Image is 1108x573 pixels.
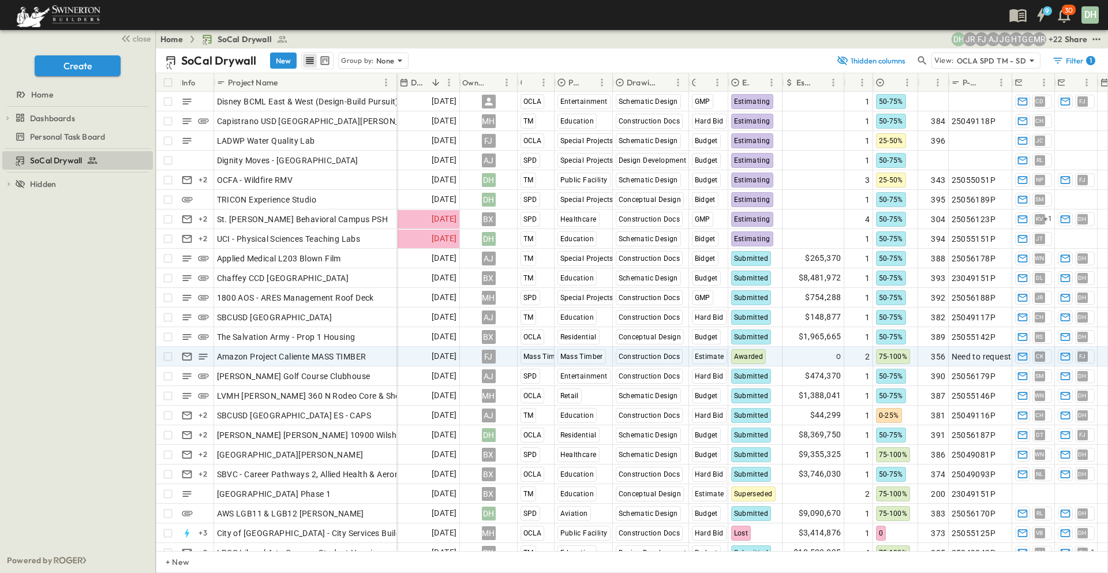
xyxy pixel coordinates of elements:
span: GMP [695,215,710,223]
button: DH [1080,5,1100,25]
span: 356 [931,351,945,362]
span: Budget [695,156,718,164]
div: DH [482,193,496,207]
span: 25055142P [952,331,996,343]
button: Menu [1080,76,1094,89]
p: P-Code [963,77,979,88]
span: 1 [865,370,870,382]
span: Amazon Project Caliente MASS TIMBER [217,351,366,362]
span: 1 [865,253,870,264]
span: Hard Bid [695,117,724,125]
span: UCI - Physical Sciences Teaching Labs [217,233,361,245]
div: Gerrad Gerber (gerrad.gerber@swinerton.com) [1021,32,1035,46]
p: SoCal Drywall [181,53,256,69]
span: 2 [865,351,870,362]
div: + 2 [196,212,210,226]
button: Sort [814,76,826,89]
div: DH [482,232,496,246]
span: Bidget [695,235,716,243]
span: [DATE] [432,271,456,284]
span: FJ [1079,101,1086,102]
span: 1 [865,155,870,166]
span: 25055151P [952,233,996,245]
div: BX [482,212,496,226]
button: Menu [1037,76,1051,89]
button: Menu [595,76,609,89]
p: OCLA SPD TM - SD [957,55,1026,66]
button: 1hidden columns [830,53,913,69]
p: View: [934,54,954,67]
span: Healthcare [560,215,597,223]
span: LADWP Water Quality Lab [217,135,315,147]
span: Education [560,274,594,282]
span: Schematic Design [619,176,678,184]
span: Construction Docs [619,254,680,263]
p: Estimate Amount [796,77,811,88]
span: DH [1078,297,1087,298]
span: JT [1036,238,1043,239]
span: [DATE] [432,153,456,167]
button: Sort [429,76,442,89]
span: 395 [931,194,945,205]
span: FJ [1079,356,1086,357]
span: Special Projects [560,254,613,263]
span: Submitted [734,372,769,380]
div: table view [301,52,334,69]
button: Sort [982,76,994,89]
span: Submitted [734,274,769,282]
p: Group by: [341,55,374,66]
span: Education [560,117,594,125]
span: 50-75% [879,254,903,263]
span: Construction Docs [619,215,680,223]
button: Sort [698,76,710,89]
span: Personal Task Board [30,131,105,143]
span: Estimating [734,98,770,106]
p: None [376,55,395,66]
p: Due Date [411,77,427,88]
span: 50-75% [879,196,903,204]
span: Submitted [734,254,769,263]
span: Home [31,89,53,100]
span: SM [1035,199,1045,200]
span: 393 [931,272,945,284]
button: Menu [900,76,914,89]
span: Bidget [695,196,716,204]
span: SPD [523,215,537,223]
button: Menu [671,76,685,89]
button: 9 [1030,5,1053,25]
a: Dashboards [15,110,151,126]
span: DH [1078,317,1087,317]
span: Budget [695,176,718,184]
span: Bidget [695,254,716,263]
span: Hard Bid [695,372,724,380]
span: 50-75% [879,372,903,380]
span: Mass Timber Direct [523,353,587,361]
span: 25056178P [952,253,996,264]
a: Personal Task Board [2,129,151,145]
span: [DATE] [432,350,456,363]
span: Estimating [734,156,770,164]
span: 392 [931,292,945,304]
button: row view [303,54,317,68]
p: Drawing Status [627,77,656,88]
span: Education [560,235,594,243]
button: kanban view [317,54,332,68]
span: Special Projects [560,294,613,302]
span: Education [560,313,594,321]
span: Conceptual Design [619,333,682,341]
span: St. [PERSON_NAME] Behavioral Campus PSH [217,214,388,225]
span: Construction Docs [619,353,680,361]
div: 0 [783,347,844,366]
div: AJ [482,153,496,167]
span: Hard Bid [695,313,724,321]
span: SPD [523,372,537,380]
span: SPD [523,156,537,164]
span: 50-75% [879,117,903,125]
span: 1 [865,331,870,343]
span: Construction Docs [619,117,680,125]
span: 304 [931,214,945,225]
button: Menu [379,76,393,89]
span: Entertainment [560,98,608,106]
a: Home [2,87,151,103]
